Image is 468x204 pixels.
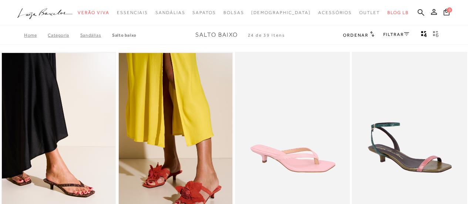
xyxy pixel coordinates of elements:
button: 0 [441,8,452,18]
a: SANDÁLIAS [80,33,112,38]
a: Categoria [48,33,80,38]
a: noSubCategoriesText [223,6,244,20]
a: Home [24,33,48,38]
a: noSubCategoriesText [318,6,352,20]
a: noSubCategoriesText [155,6,185,20]
a: noSubCategoriesText [117,6,148,20]
span: Outlet [359,10,380,15]
span: Essenciais [117,10,148,15]
span: Sapatos [192,10,216,15]
span: [DEMOGRAPHIC_DATA] [251,10,311,15]
a: Salto Baixo [112,33,137,38]
span: BLOG LB [387,10,409,15]
a: noSubCategoriesText [78,6,110,20]
button: gridText6Desc [431,30,441,40]
span: 0 [447,7,452,13]
a: noSubCategoriesText [251,6,311,20]
a: noSubCategoriesText [192,6,216,20]
button: Mostrar 4 produtos por linha [419,30,429,40]
span: Salto Baixo [195,31,238,38]
a: FILTRAR [383,32,409,37]
span: Bolsas [223,10,244,15]
a: noSubCategoriesText [359,6,380,20]
a: BLOG LB [387,6,409,20]
span: Sandálias [155,10,185,15]
span: Ordenar [343,33,368,38]
span: Verão Viva [78,10,110,15]
span: 24 de 39 itens [248,33,285,38]
span: Acessórios [318,10,352,15]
